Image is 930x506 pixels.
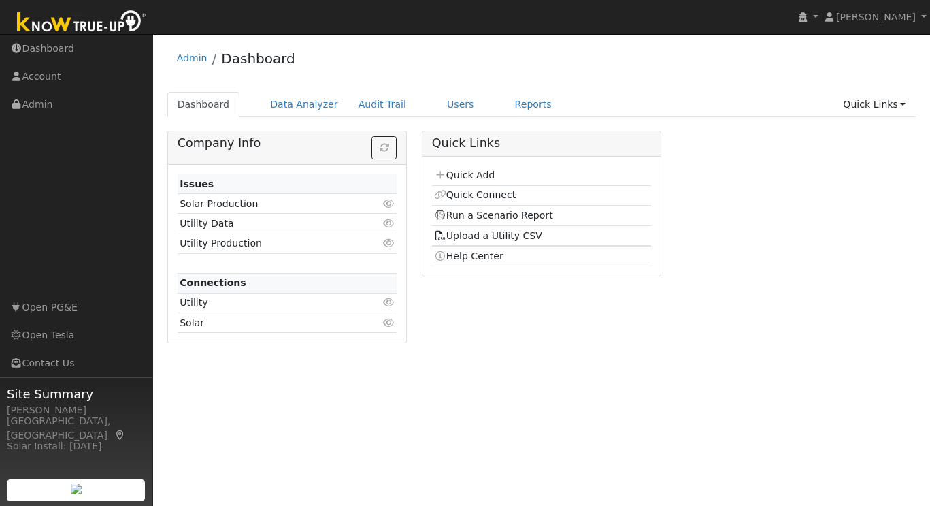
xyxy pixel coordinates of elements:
[71,484,82,494] img: retrieve
[114,430,127,441] a: Map
[178,136,397,151] h5: Company Info
[221,50,295,67] a: Dashboard
[10,7,153,38] img: Know True-Up
[434,189,516,200] a: Quick Connect
[178,313,362,333] td: Solar
[260,92,348,117] a: Data Analyzer
[434,210,553,221] a: Run a Scenario Report
[177,52,207,63] a: Admin
[437,92,484,117] a: Users
[178,293,362,313] td: Utility
[348,92,416,117] a: Audit Trail
[382,199,395,208] i: Click to view
[7,385,146,403] span: Site Summary
[836,12,916,22] span: [PERSON_NAME]
[7,414,146,443] div: [GEOGRAPHIC_DATA], [GEOGRAPHIC_DATA]
[382,298,395,307] i: Click to view
[180,178,214,189] strong: Issues
[7,439,146,454] div: Solar Install: [DATE]
[180,277,246,288] strong: Connections
[382,219,395,228] i: Click to view
[432,136,652,151] h5: Quick Links
[833,92,916,117] a: Quick Links
[382,318,395,328] i: Click to view
[434,251,503,262] a: Help Center
[382,238,395,248] i: Click to view
[434,170,495,180] a: Quick Add
[178,194,362,214] td: Solar Production
[178,234,362,253] td: Utility Production
[505,92,562,117] a: Reports
[7,403,146,417] div: [PERSON_NAME]
[178,214,362,234] td: Utility Data
[434,230,542,241] a: Upload a Utility CSV
[167,92,240,117] a: Dashboard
